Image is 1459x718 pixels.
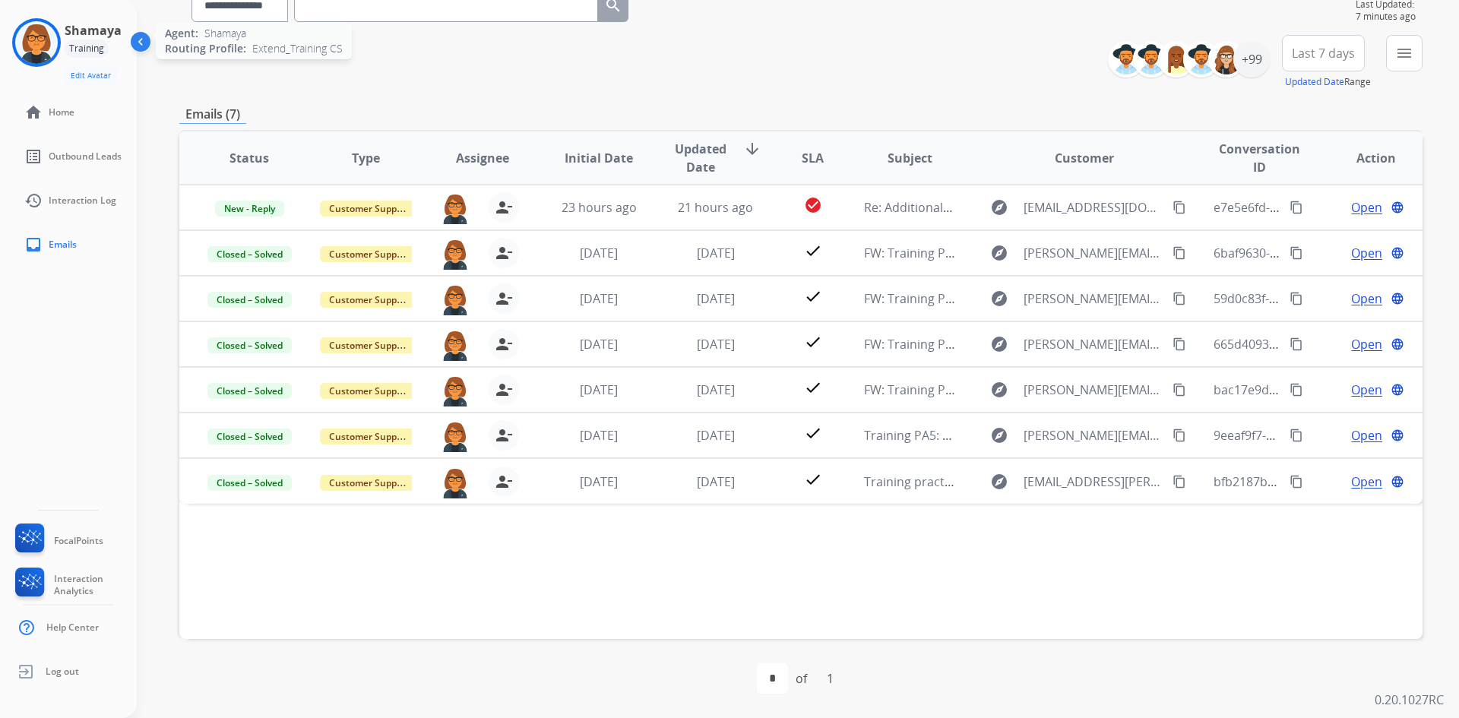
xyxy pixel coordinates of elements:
[580,290,618,307] span: [DATE]
[1173,246,1186,260] mat-icon: content_copy
[207,337,292,353] span: Closed – Solved
[440,192,470,224] img: agent-avatar
[49,150,122,163] span: Outbound Leads
[65,67,117,84] button: Edit Avatar
[204,26,246,41] span: Shamaya
[697,473,735,490] span: [DATE]
[815,663,846,694] div: 1
[1024,381,1165,399] span: [PERSON_NAME][EMAIL_ADDRESS][DOMAIN_NAME]
[1024,289,1165,308] span: [PERSON_NAME][EMAIL_ADDRESS][DOMAIN_NAME]
[804,333,822,351] mat-icon: check
[207,292,292,308] span: Closed – Solved
[888,149,932,167] span: Subject
[580,245,618,261] span: [DATE]
[1214,427,1435,444] span: 9eeaf9f7-8020-448f-b413-bf9ecf8b2b41
[1375,691,1444,709] p: 0.20.1027RC
[46,666,79,678] span: Log out
[54,535,103,547] span: FocalPoints
[215,201,284,217] span: New - Reply
[495,198,513,217] mat-icon: person_remove
[49,106,74,119] span: Home
[678,199,753,216] span: 21 hours ago
[1290,475,1303,489] mat-icon: content_copy
[1173,337,1186,351] mat-icon: content_copy
[802,149,824,167] span: SLA
[24,103,43,122] mat-icon: home
[1351,198,1382,217] span: Open
[207,246,292,262] span: Closed – Solved
[495,426,513,444] mat-icon: person_remove
[495,335,513,353] mat-icon: person_remove
[49,195,116,207] span: Interaction Log
[179,105,246,124] p: Emails (7)
[1024,198,1165,217] span: [EMAIL_ADDRESS][DOMAIN_NAME]
[990,335,1008,353] mat-icon: explore
[440,329,470,361] img: agent-avatar
[990,381,1008,399] mat-icon: explore
[565,149,633,167] span: Initial Date
[1214,381,1448,398] span: bac17e9d-7f0e-4d79-b6e3-d3c01392d491
[1282,35,1365,71] button: Last 7 days
[796,669,807,688] div: of
[54,573,137,597] span: Interaction Analytics
[24,236,43,254] mat-icon: inbox
[864,290,1152,307] span: FW: Training PA3: Do Not Assign ([PERSON_NAME])
[697,427,735,444] span: [DATE]
[697,290,735,307] span: [DATE]
[24,191,43,210] mat-icon: history
[12,523,103,558] a: FocalPoints
[1351,335,1382,353] span: Open
[1351,381,1382,399] span: Open
[743,140,761,158] mat-icon: arrow_downward
[804,287,822,305] mat-icon: check
[495,244,513,262] mat-icon: person_remove
[1214,473,1449,490] span: bfb2187b-6a20-4307-a646-91e1785dd71d
[495,289,513,308] mat-icon: person_remove
[15,21,58,64] img: avatar
[697,336,735,353] span: [DATE]
[1351,426,1382,444] span: Open
[320,383,419,399] span: Customer Support
[252,41,343,56] span: Extend_Training CS
[65,21,122,40] h3: Shamaya
[1285,76,1344,88] button: Updated Date
[1055,149,1114,167] span: Customer
[12,568,137,603] a: Interaction Analytics
[352,149,380,167] span: Type
[697,245,735,261] span: [DATE]
[804,378,822,397] mat-icon: check
[24,147,43,166] mat-icon: list_alt
[1173,383,1186,397] mat-icon: content_copy
[46,622,99,634] span: Help Center
[804,242,822,260] mat-icon: check
[580,473,618,490] span: [DATE]
[1351,473,1382,491] span: Open
[1214,199,1441,216] span: e7e5e6fd-5da9-4fc6-831d-b0f743304768
[864,199,1061,216] span: Re: Additional information needed
[320,475,419,491] span: Customer Support
[1290,246,1303,260] mat-icon: content_copy
[1285,75,1371,88] span: Range
[1214,140,1305,176] span: Conversation ID
[320,337,419,353] span: Customer Support
[165,41,246,56] span: Routing Profile:
[1292,50,1355,56] span: Last 7 days
[207,383,292,399] span: Closed – Solved
[320,201,419,217] span: Customer Support
[495,381,513,399] mat-icon: person_remove
[580,427,618,444] span: [DATE]
[1214,245,1436,261] span: 6baf9630-fd67-461c-a586-f0845c9bf224
[1391,201,1404,214] mat-icon: language
[1391,292,1404,305] mat-icon: language
[1173,292,1186,305] mat-icon: content_copy
[1233,41,1270,77] div: +99
[440,467,470,498] img: agent-avatar
[456,149,509,167] span: Assignee
[440,283,470,315] img: agent-avatar
[495,473,513,491] mat-icon: person_remove
[1290,201,1303,214] mat-icon: content_copy
[1351,244,1382,262] span: Open
[320,246,419,262] span: Customer Support
[580,381,618,398] span: [DATE]
[1290,383,1303,397] mat-icon: content_copy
